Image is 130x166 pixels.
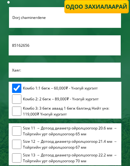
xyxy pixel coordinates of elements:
span: Комбо 3: 3 бөгж аваад 1 бөгж бэлгэнд Нийт үнэ: 119,000₮ Үнэгүй хүргэлт [23,105,118,117]
input: Утасны дугаар: [11,36,119,55]
input: Хаяг: [11,63,119,77]
span: Size 12 → Дотоод диаметр ойролцоогоор 21.4 мм → Тойргийн урт ойролцоогоор 67 мм [23,138,118,150]
p: Одоо захиалаарай [65,1,128,13]
span: Комбо 1:1 бөгж – 60,000₮ - Үнэгүй хүргэлт [23,85,118,91]
span: Комбо 2: 2 бөгж – 89,000₮ - Үнэгүй хүргэлт [23,96,118,102]
span: Size 13 → Дотоод диаметр ойролцоогоор 22.2 мм → Тойргийн урт ойролцоогоор 70 мм [23,152,118,164]
span: Size 11 → Дотоод диаметр ойролцоогоор 20.6 мм → Тойргийн урт ойролцоогоор 65 мм [23,125,118,137]
input: Овог, нэр: [11,7,119,28]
